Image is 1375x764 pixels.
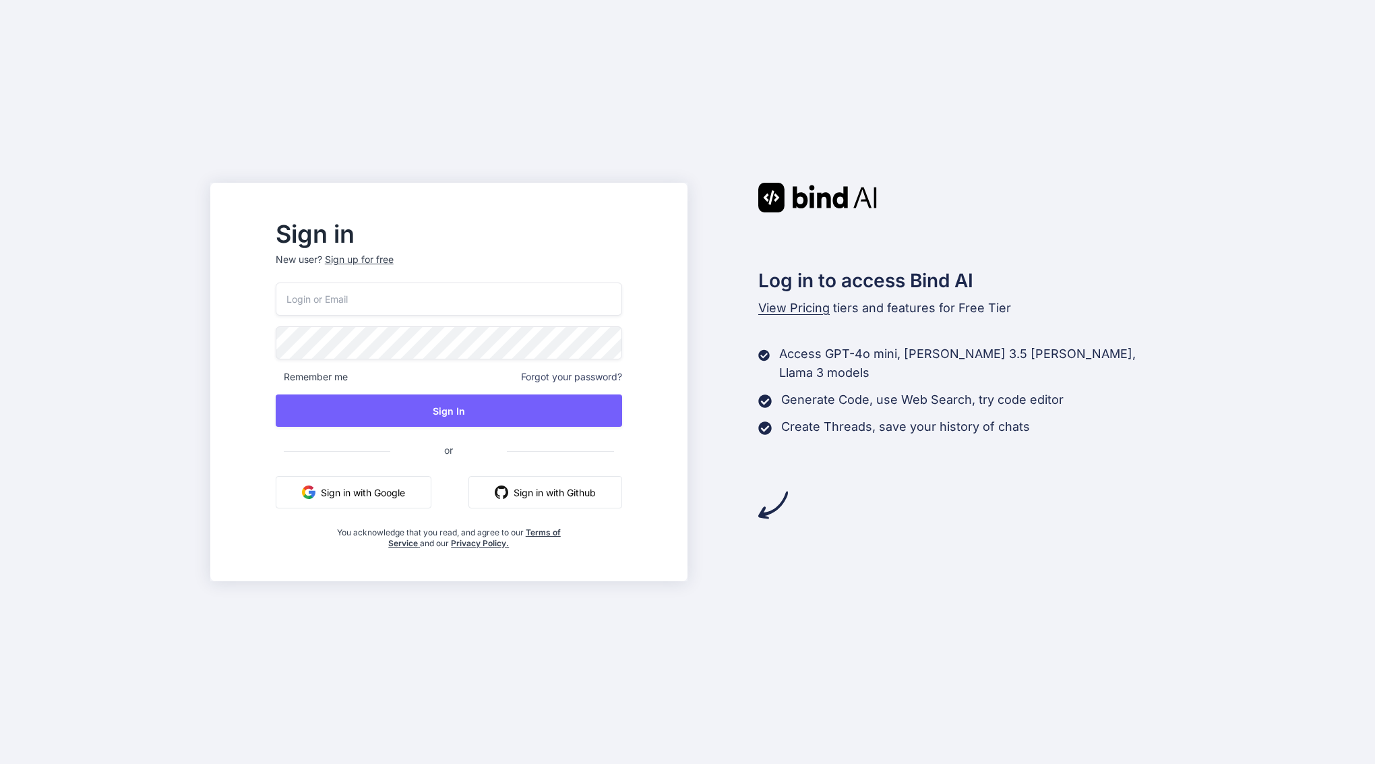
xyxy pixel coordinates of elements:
[276,223,622,245] h2: Sign in
[758,266,1165,295] h2: Log in to access Bind AI
[779,345,1165,382] p: Access GPT-4o mini, [PERSON_NAME] 3.5 [PERSON_NAME], Llama 3 models
[276,394,622,427] button: Sign In
[781,417,1030,436] p: Create Threads, save your history of chats
[758,490,788,520] img: arrow
[451,538,509,548] a: Privacy Policy.
[495,486,508,499] img: github
[781,390,1064,409] p: Generate Code, use Web Search, try code editor
[388,527,561,548] a: Terms of Service
[333,519,564,549] div: You acknowledge that you read, and agree to our and our
[758,301,830,315] span: View Pricing
[276,476,431,508] button: Sign in with Google
[758,183,877,212] img: Bind AI logo
[468,476,622,508] button: Sign in with Github
[276,283,622,316] input: Login or Email
[325,253,394,266] div: Sign up for free
[302,486,315,499] img: google
[276,253,622,283] p: New user?
[758,299,1165,318] p: tiers and features for Free Tier
[390,434,507,467] span: or
[521,370,622,384] span: Forgot your password?
[276,370,348,384] span: Remember me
